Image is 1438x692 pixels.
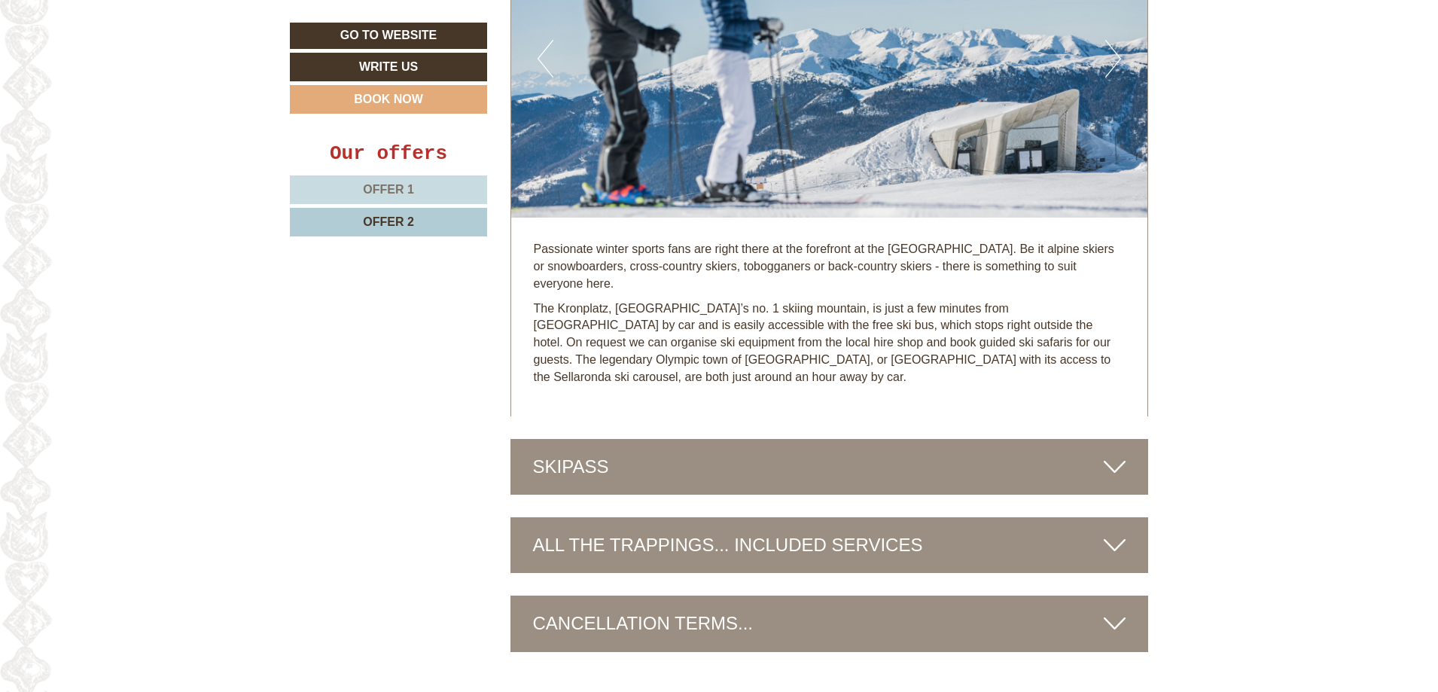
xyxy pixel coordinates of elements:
[290,140,487,168] div: Our offers
[534,241,1126,293] p: Passionate winter sports fans are right there at the forefront at the [GEOGRAPHIC_DATA]. Be it al...
[363,215,414,228] span: Offer 2
[290,53,487,81] a: Write us
[538,40,553,78] button: Previous
[510,517,1149,573] div: ALL THE TRAPPINGS... INCLUDED SERVICES
[510,439,1149,495] div: SKIPASS
[534,300,1126,386] p: The Kronplatz, [GEOGRAPHIC_DATA]’s no. 1 skiing mountain, is just a few minutes from [GEOGRAPHIC_...
[363,183,414,196] span: Offer 1
[290,23,487,49] a: Go to website
[1105,40,1121,78] button: Next
[510,596,1149,651] div: CANCELLATION TERMS...
[290,85,487,114] a: Book now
